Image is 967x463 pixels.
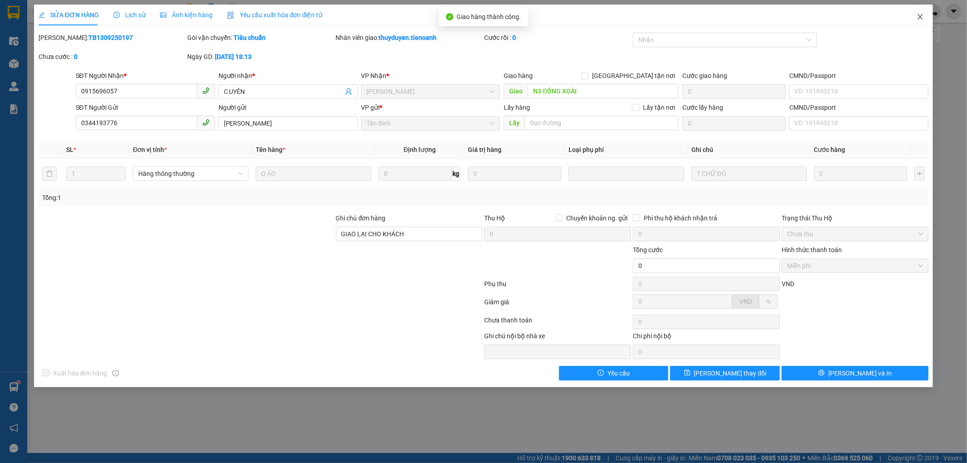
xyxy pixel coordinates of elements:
span: check-circle [446,13,453,20]
input: Dọc đường [528,84,679,98]
span: VND [739,298,752,305]
span: phone [202,87,209,94]
div: Cước rồi : [484,33,631,43]
div: Chưa thanh toán [484,315,632,331]
div: Trạng thái Thu Hộ [782,213,928,223]
span: close [917,13,924,20]
span: SL [66,146,73,153]
input: Cước lấy hàng [682,116,786,131]
div: CMND/Passport [789,71,928,81]
input: 0 [468,166,561,181]
span: Ảnh kiện hàng [160,11,213,19]
span: printer [818,370,825,377]
button: save[PERSON_NAME] thay đổi [670,366,780,380]
label: Ghi chú đơn hàng [336,214,386,222]
span: picture [160,12,166,18]
input: Dọc đường [525,116,679,130]
span: phone [202,119,209,126]
div: SĐT Người Gửi [76,102,215,112]
button: delete [42,166,57,181]
input: Cước giao hàng [682,84,786,99]
div: Ghi chú nội bộ nhà xe [484,331,631,345]
div: Tổng: 1 [42,193,373,203]
div: Chi phí nội bộ [633,331,780,345]
span: Giá trị hàng [468,146,501,153]
span: save [684,370,690,377]
b: thuyduyen.tienoanh [379,34,437,41]
span: [PERSON_NAME] thay đổi [694,368,767,378]
span: Lấy hàng [504,104,530,111]
input: 0 [814,166,908,181]
span: Đơn vị tính [133,146,167,153]
span: exclamation-circle [598,370,604,377]
span: clock-circle [113,12,120,18]
span: Chưa thu [787,227,923,241]
span: Chuyển khoản ng. gửi [563,213,631,223]
button: plus [914,166,925,181]
span: Lấy tận nơi [639,102,679,112]
span: Giao [504,84,528,98]
div: SĐT Người Nhận [76,71,215,81]
span: edit [39,12,45,18]
b: 0 [512,34,516,41]
input: VD: Bàn, Ghế [256,166,371,181]
span: Tổng cước [633,246,663,253]
div: Người gửi [219,102,358,112]
span: Tên hàng [256,146,285,153]
button: printer[PERSON_NAME] và In [782,366,928,380]
span: Lấy [504,116,525,130]
b: TB1309250197 [88,34,133,41]
label: Cước giao hàng [682,72,727,79]
span: SỬA ĐƠN HÀNG [39,11,99,19]
span: kg [452,166,461,181]
span: VND [782,280,794,288]
div: Giảm giá [484,297,632,313]
b: Tiêu chuẩn [233,34,266,41]
div: [PERSON_NAME]: [39,33,185,43]
span: Xuất hóa đơn hàng [49,368,111,378]
div: Ngày GD: [187,52,334,62]
input: Ghi chú đơn hàng [336,227,483,241]
span: Lịch sử [113,11,146,19]
span: Yêu cầu xuất hóa đơn điện tử [227,11,323,19]
span: Giao hàng [504,72,533,79]
span: Cư Kuin [367,85,495,98]
input: Ghi Chú [691,166,807,181]
div: Nhân viên giao: [336,33,483,43]
div: Gói vận chuyển: [187,33,334,43]
b: 0 [74,53,78,60]
div: Phụ thu [484,279,632,295]
img: icon [227,12,234,19]
button: exclamation-circleYêu cầu [559,366,669,380]
th: Ghi chú [688,141,811,159]
div: Người nhận [219,71,358,81]
span: Cước hàng [814,146,846,153]
span: Định lượng [403,146,436,153]
b: [DATE] 18:13 [215,53,252,60]
span: [PERSON_NAME] và In [828,368,892,378]
span: VP Nhận [361,72,387,79]
span: Miễn phí [787,259,923,273]
div: VP gửi [361,102,501,112]
div: Chưa cước : [39,52,185,62]
span: Thu Hộ [484,214,505,222]
span: [GEOGRAPHIC_DATA] tận nơi [588,71,679,81]
span: Tân Bình [367,117,495,130]
button: Close [908,5,933,30]
span: Phí thu hộ khách nhận trả [640,213,721,223]
label: Hình thức thanh toán [782,246,842,253]
span: Giao hàng thành công. [457,13,521,20]
span: info-circle [112,370,119,376]
div: CMND/Passport [789,102,928,112]
span: Yêu cầu [607,368,630,378]
span: % [766,298,771,305]
span: Hàng thông thường [138,167,243,180]
th: Loại phụ phí [565,141,688,159]
span: user-add [345,88,352,95]
label: Cước lấy hàng [682,104,723,111]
